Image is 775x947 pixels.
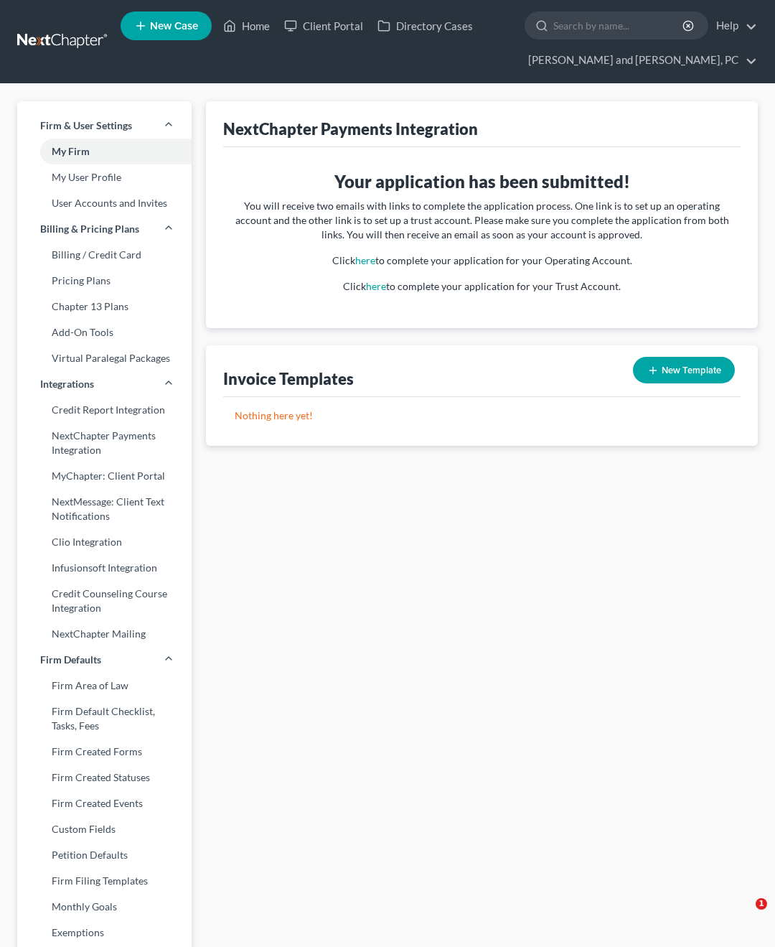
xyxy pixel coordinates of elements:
span: Billing & Pricing Plans [40,222,139,236]
a: Directory Cases [370,13,480,39]
a: Petition Defaults [17,842,192,868]
a: Add-On Tools [17,319,192,345]
a: Firm & User Settings [17,113,192,139]
p: Nothing here yet! [235,409,729,423]
span: 1 [756,898,767,910]
a: Virtual Paralegal Packages [17,345,192,371]
a: Credit Counseling Course Integration [17,581,192,621]
a: NextChapter Payments Integration [17,423,192,463]
p: Click to complete your application for your Trust Account. [235,279,729,294]
a: Chapter 13 Plans [17,294,192,319]
a: Firm Area of Law [17,673,192,699]
a: Client Portal [277,13,370,39]
a: Credit Report Integration [17,397,192,423]
a: Monthly Goals [17,894,192,920]
span: Firm Defaults [40,653,101,667]
a: Billing & Pricing Plans [17,216,192,242]
a: My Firm [17,139,192,164]
a: NextMessage: Client Text Notifications [17,489,192,529]
a: Firm Filing Templates [17,868,192,894]
a: Firm Created Events [17,790,192,816]
a: Pricing Plans [17,268,192,294]
a: Firm Created Statuses [17,765,192,790]
a: Billing / Credit Card [17,242,192,268]
span: New Case [150,21,198,32]
span: Firm & User Settings [40,118,132,133]
a: Infusionsoft Integration [17,555,192,581]
a: here [355,254,375,266]
a: Firm Default Checklist, Tasks, Fees [17,699,192,739]
a: User Accounts and Invites [17,190,192,216]
a: Exemptions [17,920,192,946]
a: Clio Integration [17,529,192,555]
a: NextChapter Mailing [17,621,192,647]
a: My User Profile [17,164,192,190]
span: Integrations [40,377,94,391]
p: Click to complete your application for your Operating Account. [235,253,729,268]
div: NextChapter Payments Integration [223,118,478,139]
a: Help [709,13,757,39]
button: New Template [633,357,735,383]
h3: Your application has been submitted! [235,170,729,193]
a: MyChapter: Client Portal [17,463,192,489]
a: Firm Defaults [17,647,192,673]
a: here [366,280,386,292]
a: Integrations [17,371,192,397]
a: Custom Fields [17,816,192,842]
a: Home [216,13,277,39]
input: Search by name... [553,12,685,39]
div: Invoice Templates [223,368,354,389]
a: Firm Created Forms [17,739,192,765]
a: [PERSON_NAME] and [PERSON_NAME], PC [521,47,757,73]
p: You will receive two emails with links to complete the application process. One link is to set up... [235,199,729,242]
iframe: Intercom live chat [726,898,761,933]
